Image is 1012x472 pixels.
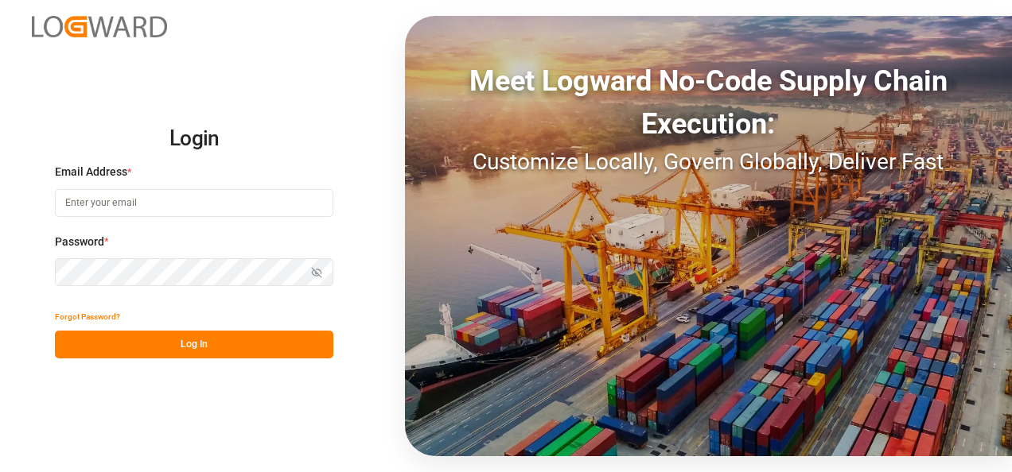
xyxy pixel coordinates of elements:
button: Forgot Password? [55,303,120,331]
button: Log In [55,331,333,358]
span: Password [55,234,104,250]
div: Meet Logward No-Code Supply Chain Execution: [405,60,1012,145]
div: Customize Locally, Govern Globally, Deliver Fast [405,145,1012,179]
img: Logward_new_orange.png [32,16,167,37]
h2: Login [55,114,333,164]
input: Enter your email [55,189,333,217]
span: Email Address [55,164,127,180]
